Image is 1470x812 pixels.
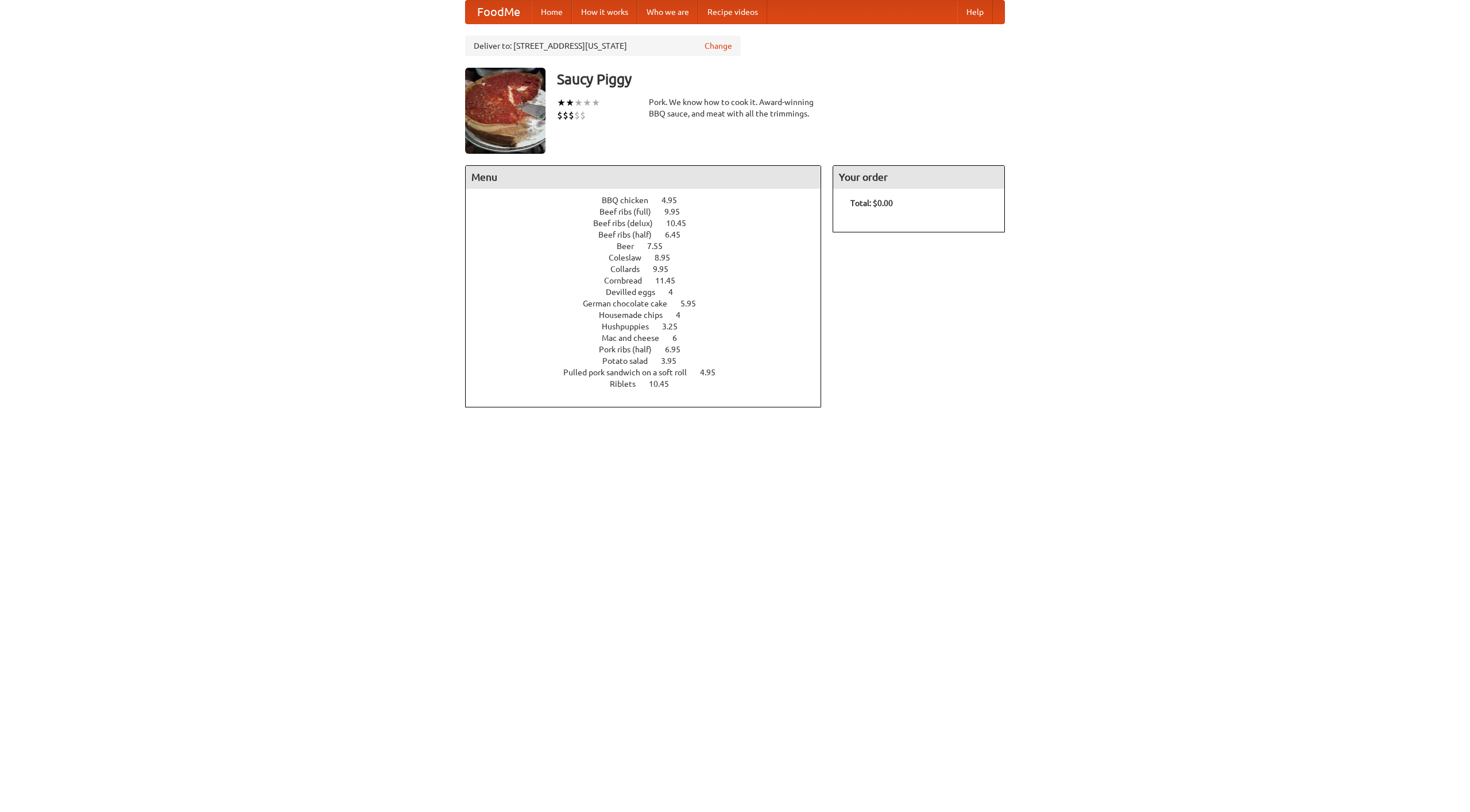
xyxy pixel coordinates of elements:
span: Pulled pork sandwich on a soft roll [563,368,698,377]
a: Home [532,1,572,24]
li: ★ [591,96,600,109]
a: Beef ribs (half) 6.45 [598,230,702,239]
li: ★ [583,96,591,109]
span: 6.95 [665,345,692,354]
li: $ [580,109,586,122]
a: Riblets 10.45 [610,379,690,388]
a: Help [957,1,993,24]
span: 7.55 [647,242,674,251]
div: Deliver to: [STREET_ADDRESS][US_STATE] [465,36,741,56]
a: Beer 7.55 [617,242,684,251]
span: 11.45 [655,276,687,285]
a: Mac and cheese 6 [602,333,698,343]
span: Pork ribs (half) [599,345,663,354]
a: Collards 9.95 [610,265,690,274]
span: Beef ribs (half) [598,230,663,239]
span: Coleslaw [609,253,653,262]
a: Beef ribs (delux) 10.45 [593,219,707,228]
span: 10.45 [666,219,698,228]
span: Riblets [610,379,647,388]
span: 3.95 [661,356,688,366]
span: Beer [617,242,645,251]
span: 10.45 [649,379,680,388]
a: Coleslaw 8.95 [609,253,691,262]
span: BBQ chicken [602,196,660,205]
span: Hushpuppies [602,322,660,331]
a: Beef ribs (full) 9.95 [599,207,701,216]
span: 9.95 [653,265,680,274]
h4: Your order [833,166,1004,189]
span: 5.95 [680,299,707,308]
a: FoodMe [466,1,532,24]
img: angular.jpg [465,68,546,154]
span: Beef ribs (delux) [593,219,664,228]
div: Pork. We know how to cook it. Award-winning BBQ sauce, and meat with all the trimmings. [649,96,821,119]
a: Pulled pork sandwich on a soft roll 4.95 [563,368,737,377]
b: Total: $0.00 [850,199,893,208]
span: Devilled eggs [606,287,667,297]
span: 4.95 [661,196,688,205]
li: $ [568,109,574,122]
a: Pork ribs (half) 6.95 [599,345,702,354]
a: Recipe videos [698,1,767,24]
li: ★ [557,96,566,109]
li: $ [557,109,563,122]
span: Housemade chips [599,310,674,320]
span: 4 [668,287,684,297]
a: BBQ chicken 4.95 [602,196,698,205]
span: 9.95 [664,207,691,216]
li: ★ [574,96,583,109]
a: Potato salad 3.95 [602,356,698,366]
a: Housemade chips 4 [599,310,702,320]
a: Cornbread 11.45 [604,276,697,285]
span: 4 [676,310,692,320]
a: Hushpuppies 3.25 [602,322,699,331]
a: How it works [572,1,637,24]
span: Mac and cheese [602,333,671,343]
span: Cornbread [604,276,653,285]
span: 6.45 [665,230,692,239]
h4: Menu [466,166,821,189]
span: Collards [610,265,651,274]
li: $ [574,109,580,122]
span: Potato salad [602,356,659,366]
a: Who we are [637,1,698,24]
span: German chocolate cake [583,299,679,308]
li: $ [563,109,568,122]
span: 3.25 [662,322,689,331]
h3: Saucy Piggy [557,68,1005,91]
a: Change [705,40,732,52]
span: 8.95 [655,253,682,262]
span: 4.95 [700,368,727,377]
a: German chocolate cake 5.95 [583,299,717,308]
span: Beef ribs (full) [599,207,663,216]
span: 6 [672,333,688,343]
a: Devilled eggs 4 [606,287,694,297]
li: ★ [566,96,574,109]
